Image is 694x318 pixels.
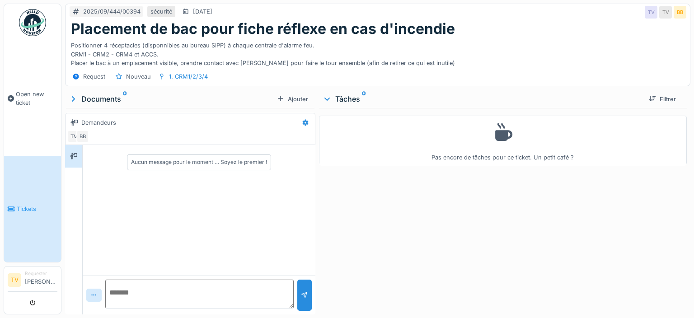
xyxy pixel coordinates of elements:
[193,7,212,16] div: [DATE]
[273,93,312,105] div: Ajouter
[123,94,127,104] sup: 0
[25,270,57,290] li: [PERSON_NAME]
[76,130,89,143] div: BB
[71,20,455,37] h1: Placement de bac pour fiche réflexe en cas d'incendie
[362,94,366,104] sup: 0
[83,72,105,81] div: Request
[81,118,116,127] div: Demandeurs
[4,41,61,156] a: Open new ticket
[19,9,46,36] img: Badge_color-CXgf-gQk.svg
[8,270,57,292] a: TV Requester[PERSON_NAME]
[323,94,642,104] div: Tâches
[17,205,57,213] span: Tickets
[83,7,141,16] div: 2025/09/444/00394
[169,72,208,81] div: 1. CRM1/2/3/4
[150,7,172,16] div: sécurité
[71,37,685,67] div: Positionner 4 réceptacles (disponnibles au bureau SIPP) à chaque centrale d'alarme feu. CRM1 - CR...
[25,270,57,277] div: Requester
[131,158,267,166] div: Aucun message pour le moment … Soyez le premier !
[325,120,681,162] div: Pas encore de tâches pour ce ticket. Un petit café ?
[16,90,57,107] span: Open new ticket
[674,6,686,19] div: BB
[69,94,273,104] div: Documents
[659,6,672,19] div: TV
[645,93,680,105] div: Filtrer
[645,6,657,19] div: TV
[67,130,80,143] div: TV
[8,273,21,287] li: TV
[126,72,151,81] div: Nouveau
[4,156,61,262] a: Tickets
